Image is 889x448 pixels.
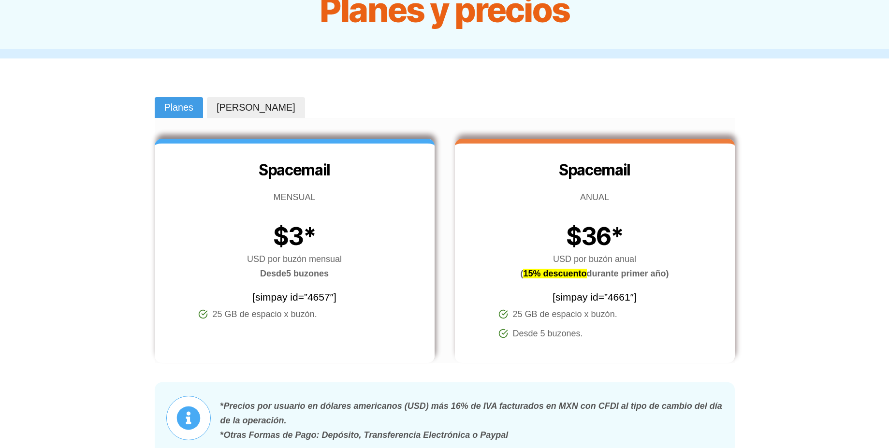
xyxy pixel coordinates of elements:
[155,289,435,305] center: [simpay id=”4657″]
[513,326,583,341] span: Desde 5 buzones.
[513,307,617,321] span: 25 GB de espacio x buzón.
[164,101,193,115] span: Planes
[217,101,295,115] span: [PERSON_NAME]
[523,269,586,278] mark: 15% descuento
[155,252,435,281] p: USD por buzón mensual
[155,190,435,204] p: MENSUAL
[155,160,435,180] h2: Spacemail
[455,160,735,180] h2: Spacemail
[224,430,509,440] em: Otras Formas de Pago: Depósito, Transferencia Electrónica o Paypal
[455,289,735,305] center: [simpay id=”4661″]
[520,269,669,278] strong: ( durante primer año)
[213,307,317,321] span: 25 GB de espacio x buzón.
[260,269,286,278] strong: Desde
[260,269,329,278] strong: 5 buzones
[455,252,735,281] p: USD por buzón anual
[455,190,735,204] p: ANUAL
[220,401,722,425] em: Precios por usuario en dólares americanos (USD) más 16% de IVA facturados en MXN con CFDI al tipo...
